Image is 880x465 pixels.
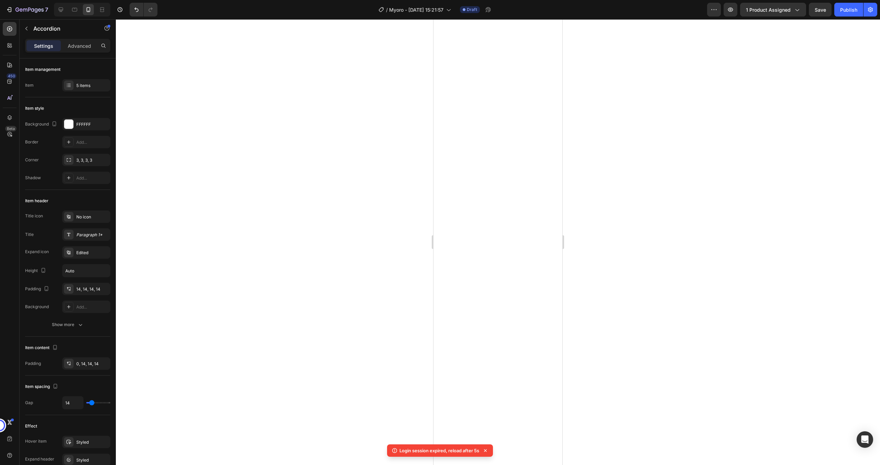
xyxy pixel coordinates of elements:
[25,120,58,129] div: Background
[25,139,38,145] div: Border
[25,66,60,73] div: Item management
[857,431,873,448] div: Open Intercom Messenger
[68,42,91,50] p: Advanced
[25,456,54,462] div: Expand header
[746,6,791,13] span: 1 product assigned
[76,232,109,238] div: Paragraph 1*
[7,73,16,79] div: 450
[76,83,109,89] div: 5 items
[740,3,806,17] button: 1 product assigned
[25,400,33,406] div: Gap
[76,304,109,310] div: Add...
[815,7,826,13] span: Save
[25,82,34,88] div: Item
[25,360,41,367] div: Padding
[25,382,59,391] div: Item spacing
[33,24,92,33] p: Accordion
[25,266,47,275] div: Height
[5,126,16,131] div: Beta
[63,264,110,277] input: Auto
[25,318,110,331] button: Show more
[76,457,109,463] div: Styled
[76,214,109,220] div: No icon
[386,6,388,13] span: /
[76,439,109,445] div: Styled
[76,361,109,367] div: 0, 14, 14, 14
[433,19,562,465] iframe: To enrich screen reader interactions, please activate Accessibility in Grammarly extension settings
[467,7,477,13] span: Draft
[45,6,48,14] p: 7
[25,304,49,310] div: Background
[76,286,109,292] div: 14, 14, 14, 14
[834,3,863,17] button: Publish
[25,284,51,294] div: Padding
[25,423,37,429] div: Effect
[25,213,43,219] div: Title icon
[25,198,48,204] div: Item header
[76,139,109,145] div: Add...
[3,3,51,17] button: 7
[76,175,109,181] div: Add...
[63,397,83,409] input: Auto
[399,447,479,454] p: Login session expired, reload after 5s
[130,3,157,17] div: Undo/Redo
[25,343,59,353] div: Item content
[389,6,443,13] span: Myoro - [DATE] 15:21:57
[34,42,53,50] p: Settings
[25,175,41,181] div: Shadow
[25,438,47,444] div: Hover item
[809,3,832,17] button: Save
[52,321,84,328] div: Show more
[25,157,39,163] div: Corner
[25,105,44,111] div: Item style
[25,249,49,255] div: Expand icon
[76,157,109,163] div: 3, 3, 3, 3
[840,6,857,13] div: Publish
[76,250,109,256] div: Edited
[76,121,109,128] div: FFFFFF
[25,231,34,238] div: Title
